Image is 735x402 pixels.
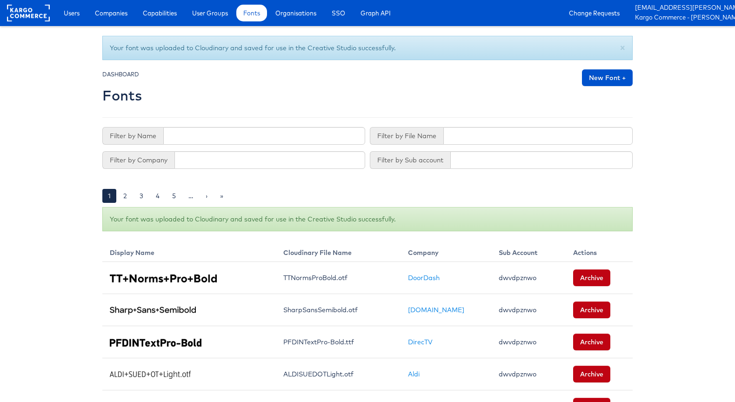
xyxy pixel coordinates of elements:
span: User Groups [192,8,228,18]
button: Archive [573,334,610,350]
h2: Fonts [102,88,142,103]
th: Display Name [102,241,276,262]
a: [DOMAIN_NAME] [408,306,464,314]
img: TT Norms Pro Bold [110,275,217,282]
a: New Font + [582,69,633,86]
button: Archive [573,366,610,382]
button: Close [620,42,626,52]
a: Fonts [236,5,267,21]
a: DirecTV [408,338,433,346]
span: Users [64,8,80,18]
span: Graph API [361,8,391,18]
td: dwvdpznwo [491,326,566,358]
span: Fonts [243,8,260,18]
span: Capabilities [143,8,177,18]
a: [EMAIL_ADDRESS][PERSON_NAME][DOMAIN_NAME] [635,3,728,13]
td: SharpSansSemibold.otf [276,294,401,326]
span: Filter by Company [102,151,174,169]
span: Filter by Sub account [370,151,450,169]
a: Users [57,5,87,21]
a: Capabilities [136,5,184,21]
th: Sub Account [491,241,566,262]
img: ALDI SUED OT Light.otf [110,371,191,379]
a: › [200,189,213,203]
span: × [620,41,626,53]
td: ALDISUEDOTLight.otf [276,358,401,390]
td: dwvdpznwo [491,294,566,326]
th: Actions [566,241,633,262]
a: Change Requests [562,5,627,21]
img: PFDINTextPro-Bold [110,339,201,347]
span: Filter by File Name [370,127,443,145]
span: Filter by Name [102,127,163,145]
a: … [183,189,199,203]
a: Organisations [268,5,323,21]
div: Your font was uploaded to Cloudinary and saved for use in the Creative Studio successfully. [102,36,633,60]
div: Your font was uploaded to Cloudinary and saved for use in the Creative Studio successfully. [102,207,633,231]
a: DoorDash [408,274,440,282]
a: 2 [118,189,133,203]
th: Company [401,241,492,262]
a: Kargo Commerce - [PERSON_NAME] [635,13,728,23]
td: PFDINTextPro-Bold.ttf [276,326,401,358]
a: » [214,189,229,203]
th: Cloudinary File Name [276,241,401,262]
img: Sharp Sans Semibold [110,307,196,315]
a: Companies [88,5,134,21]
button: Archive [573,301,610,318]
a: User Groups [185,5,235,21]
td: TTNormsProBold.otf [276,262,401,294]
button: Archive [573,269,610,286]
span: SSO [332,8,345,18]
small: DASHBOARD [102,71,139,78]
a: Aldi [408,370,420,378]
a: 4 [150,189,165,203]
span: Companies [95,8,127,18]
td: dwvdpznwo [491,358,566,390]
a: 3 [134,189,149,203]
a: 5 [167,189,181,203]
a: 1 [102,189,116,203]
a: SSO [325,5,352,21]
span: Organisations [275,8,316,18]
td: dwvdpznwo [491,262,566,294]
a: Graph API [354,5,398,21]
